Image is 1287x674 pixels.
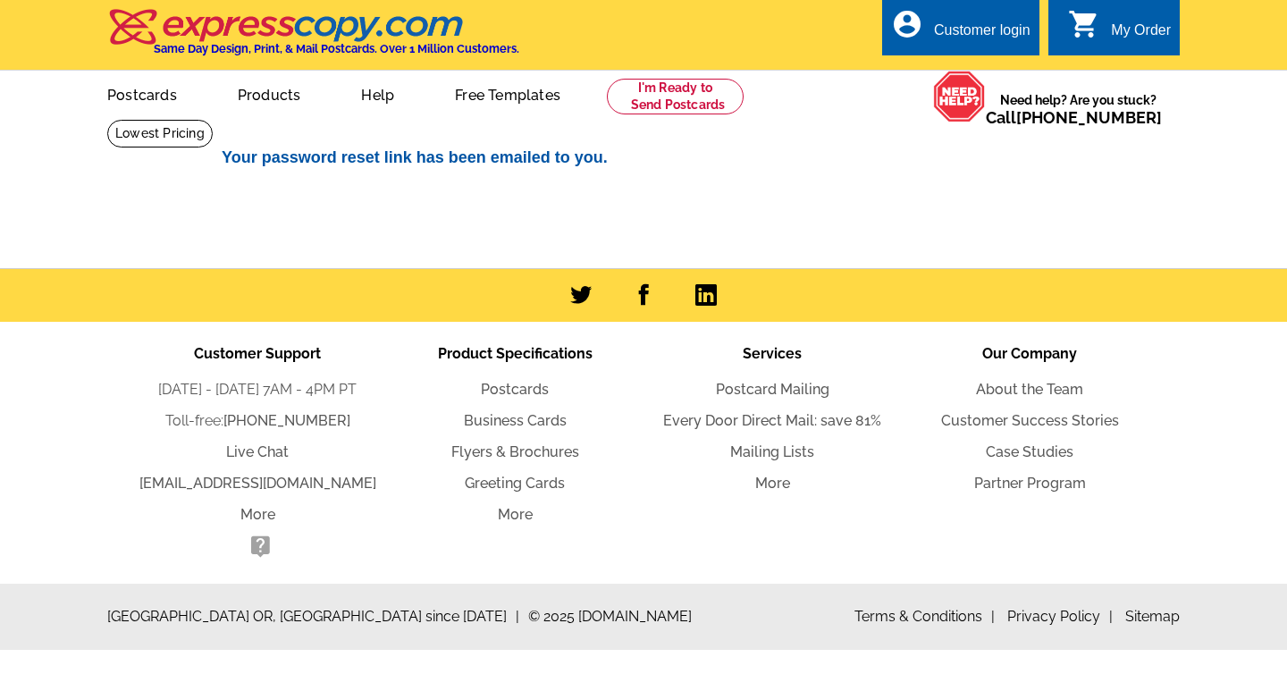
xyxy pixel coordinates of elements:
a: Sitemap [1125,608,1180,625]
span: Call [986,108,1162,127]
a: Live Chat [226,443,289,460]
i: account_circle [891,8,923,40]
a: Products [209,72,330,114]
span: © 2025 [DOMAIN_NAME] [528,606,692,628]
a: Flyers & Brochures [451,443,579,460]
a: Help [332,72,423,114]
a: More [498,506,533,523]
a: Free Templates [426,72,589,114]
a: [EMAIL_ADDRESS][DOMAIN_NAME] [139,475,376,492]
a: Postcards [79,72,206,114]
span: [GEOGRAPHIC_DATA] OR, [GEOGRAPHIC_DATA] since [DATE] [107,606,519,628]
a: Customer Success Stories [941,412,1119,429]
a: Postcard Mailing [716,381,829,398]
a: Same Day Design, Print, & Mail Postcards. Over 1 Million Customers. [107,21,519,55]
a: Case Studies [986,443,1073,460]
a: Greeting Cards [465,475,565,492]
i: shopping_cart [1068,8,1100,40]
h4: Same Day Design, Print, & Mail Postcards. Over 1 Million Customers. [154,42,519,55]
a: Privacy Policy [1007,608,1113,625]
img: help [933,71,986,122]
span: Our Company [982,345,1077,362]
a: About the Team [976,381,1083,398]
li: Toll-free: [129,410,386,432]
a: Partner Program [974,475,1086,492]
span: Product Specifications [438,345,593,362]
a: shopping_cart My Order [1068,20,1171,42]
span: Services [743,345,802,362]
a: Postcards [481,381,549,398]
a: [PHONE_NUMBER] [223,412,350,429]
a: More [755,475,790,492]
div: My Order [1111,22,1171,47]
a: Every Door Direct Mail: save 81% [663,412,881,429]
a: Mailing Lists [730,443,814,460]
a: Terms & Conditions [854,608,995,625]
a: account_circle Customer login [891,20,1030,42]
div: Customer login [934,22,1030,47]
a: [PHONE_NUMBER] [1016,108,1162,127]
span: Need help? Are you stuck? [986,91,1171,127]
li: [DATE] - [DATE] 7AM - 4PM PT [129,379,386,400]
h2: Your password reset link has been emailed to you. [222,148,1080,168]
span: Customer Support [194,345,321,362]
a: More [240,506,275,523]
a: Business Cards [464,412,567,429]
